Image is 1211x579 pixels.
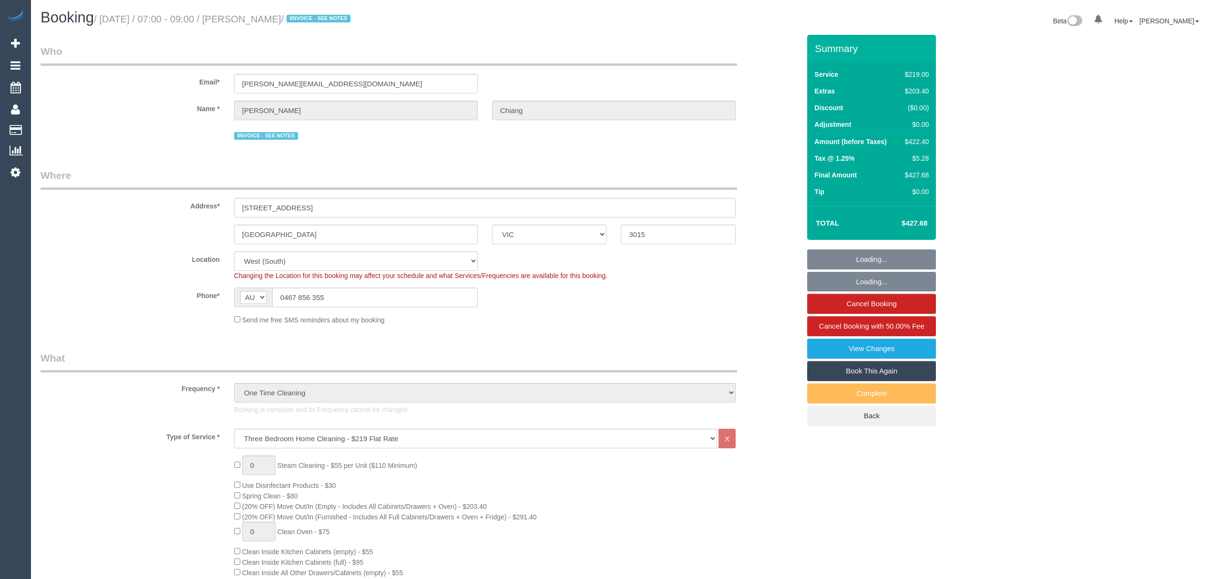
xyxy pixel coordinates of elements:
[234,101,478,120] input: First Name*
[621,225,736,244] input: Post Code*
[873,219,927,227] h4: $427.68
[1114,17,1133,25] a: Help
[234,74,478,93] input: Email*
[901,120,929,129] div: $0.00
[33,288,227,300] label: Phone*
[281,14,353,24] span: /
[41,44,737,66] legend: Who
[807,339,936,359] a: View Changes
[41,9,94,26] span: Booking
[242,548,373,556] span: Clean Inside Kitchen Cabinets (empty) - $55
[901,170,929,180] div: $427.68
[815,43,931,54] h3: Summary
[6,10,25,23] img: Automaid Logo
[242,513,537,521] span: (20% OFF) Move Out/In (Furnished - Includes All Full Cabinets/Drawers + Oven + Fridge) - $291.40
[33,251,227,264] label: Location
[814,120,851,129] label: Adjustment
[234,225,478,244] input: Suburb*
[814,187,824,196] label: Tip
[814,70,838,79] label: Service
[1139,17,1199,25] a: [PERSON_NAME]
[807,406,936,426] a: Back
[901,154,929,163] div: $5.28
[901,103,929,113] div: ($0.00)
[33,198,227,211] label: Address*
[277,528,330,536] span: Clean Oven - $75
[234,405,736,414] p: Booking is complete and its Frequency cannot be changed
[814,154,854,163] label: Tax @ 1.25%
[272,288,478,307] input: Phone*
[234,272,607,279] span: Changing the Location for this booking may affect your schedule and what Services/Frequencies are...
[242,558,363,566] span: Clean Inside Kitchen Cabinets (full) - $95
[901,137,929,146] div: $422.40
[33,74,227,87] label: Email*
[33,101,227,114] label: Name *
[1067,15,1082,28] img: New interface
[819,322,924,330] span: Cancel Booking with 50.00% Fee
[33,381,227,393] label: Frequency *
[234,132,298,140] span: IINVOICE - SEE NOTES
[287,15,350,22] span: IINVOICE - SEE NOTES
[814,103,843,113] label: Discount
[807,316,936,336] a: Cancel Booking with 50.00% Fee
[41,168,737,190] legend: Where
[492,101,736,120] input: Last Name*
[814,137,886,146] label: Amount (before Taxes)
[242,492,298,500] span: Spring Clean - $80
[277,462,417,469] span: Steam Cleaning - $55 per Unit ($110 Minimum)
[807,361,936,381] a: Book This Again
[242,503,487,510] span: (20% OFF) Move Out/In (Empty - Includes All Cabinets/Drawers + Oven) - $203.40
[41,351,737,372] legend: What
[242,316,385,324] span: Send me free SMS reminders about my booking
[1053,17,1083,25] a: Beta
[242,569,403,577] span: Clean Inside All Other Drawers/Cabinets (empty) - $55
[33,429,227,442] label: Type of Service *
[901,86,929,96] div: $203.40
[242,482,336,489] span: Use Disinfectant Products - $30
[901,187,929,196] div: $0.00
[94,14,353,24] small: / [DATE] / 07:00 - 09:00 / [PERSON_NAME]
[814,86,835,96] label: Extras
[816,219,839,227] strong: Total
[807,294,936,314] a: Cancel Booking
[901,70,929,79] div: $219.00
[814,170,857,180] label: Final Amount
